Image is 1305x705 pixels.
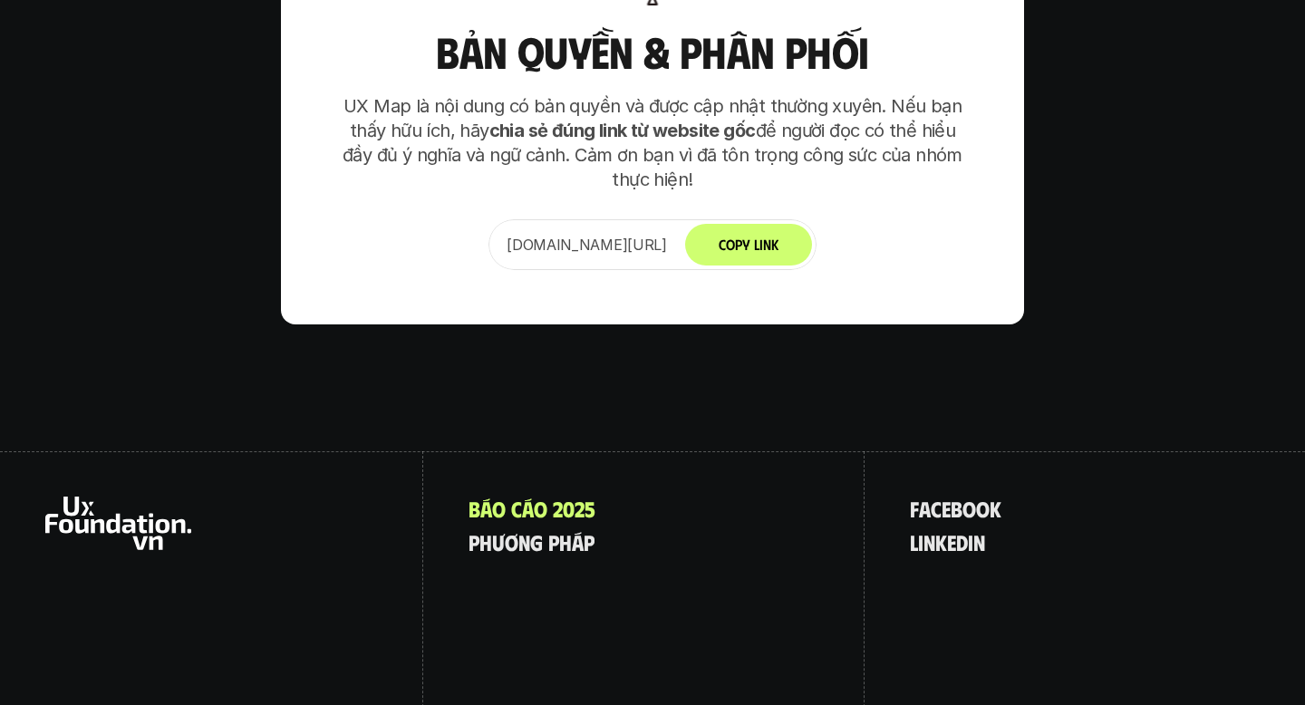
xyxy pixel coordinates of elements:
[935,530,947,554] span: k
[511,497,522,520] span: c
[492,497,506,520] span: o
[489,120,756,141] strong: chia sẻ đúng link từ website gốc
[956,530,968,554] span: d
[910,530,985,554] a: linkedin
[910,530,918,554] span: l
[685,224,812,266] button: Copy Link
[951,497,962,520] span: b
[507,234,667,256] p: [DOMAIN_NAME][URL]
[553,497,563,520] span: 2
[530,530,543,554] span: g
[492,530,505,554] span: ư
[534,497,547,520] span: o
[469,497,480,520] span: B
[518,530,530,554] span: n
[968,530,973,554] span: i
[973,530,985,554] span: n
[469,530,479,554] span: p
[918,530,923,554] span: i
[563,497,575,520] span: 0
[910,497,919,520] span: f
[923,530,935,554] span: n
[990,497,1001,520] span: k
[335,28,970,76] h3: Bản quyền & Phân phối
[522,497,534,520] span: á
[479,530,492,554] span: h
[469,530,594,554] a: phươngpháp
[919,497,931,520] span: a
[585,497,595,520] span: 5
[584,530,594,554] span: p
[548,530,559,554] span: p
[572,530,584,554] span: á
[469,497,595,520] a: Báocáo2025
[947,530,956,554] span: e
[559,530,572,554] span: h
[976,497,990,520] span: o
[505,530,518,554] span: ơ
[480,497,492,520] span: á
[910,497,1001,520] a: facebook
[962,497,976,520] span: o
[335,94,970,192] p: UX Map là nội dung có bản quyền và được cập nhật thường xuyên. Nếu bạn thấy hữu ích, hãy để người...
[942,497,951,520] span: e
[575,497,585,520] span: 2
[931,497,942,520] span: c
